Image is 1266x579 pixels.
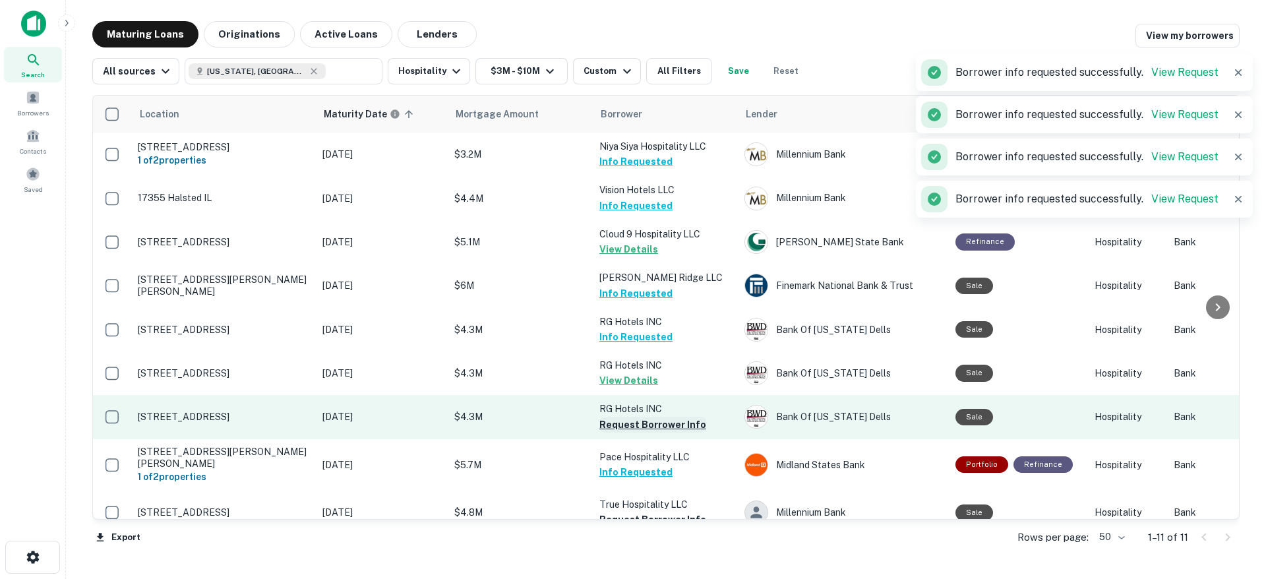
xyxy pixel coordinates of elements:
[21,11,46,37] img: capitalize-icon.png
[599,512,706,528] button: Request Borrower Info
[138,236,309,248] p: [STREET_ADDRESS]
[138,470,309,484] h6: 1 of 2 properties
[1094,528,1127,547] div: 50
[955,65,1219,80] p: Borrower info requested successfully.
[1095,322,1160,337] p: Hospitality
[207,65,306,77] span: [US_STATE], [GEOGRAPHIC_DATA]
[745,406,768,428] img: picture
[717,58,760,84] button: Save your search to get updates of matches that match your search criteria.
[1095,458,1160,472] p: Hospitality
[4,47,62,82] a: Search
[1151,193,1219,205] a: View Request
[1095,410,1160,424] p: Hospitality
[744,361,942,385] div: Bank Of [US_STATE] Dells
[745,362,768,384] img: picture
[1017,530,1089,545] p: Rows per page:
[322,278,441,293] p: [DATE]
[138,141,309,153] p: [STREET_ADDRESS]
[475,58,568,84] button: $3M - $10M
[744,142,942,166] div: Millennium Bank
[20,146,46,156] span: Contacts
[456,106,556,122] span: Mortgage Amount
[103,63,173,79] div: All sources
[92,21,198,47] button: Maturing Loans
[324,107,387,121] h6: Maturity Date
[322,191,441,206] p: [DATE]
[454,458,586,472] p: $5.7M
[138,411,309,423] p: [STREET_ADDRESS]
[454,278,586,293] p: $6M
[454,147,586,162] p: $3.2M
[599,315,731,329] p: RG Hotels INC
[322,366,441,381] p: [DATE]
[599,417,706,433] button: Request Borrower Info
[573,58,640,84] button: Custom
[4,123,62,159] a: Contacts
[955,409,993,425] div: Sale
[955,233,1015,250] div: This loan purpose was for refinancing
[1095,235,1160,249] p: Hospitality
[1148,530,1188,545] p: 1–11 of 11
[1095,505,1160,520] p: Hospitality
[1095,278,1160,293] p: Hospitality
[745,231,768,253] img: picture
[744,274,942,297] div: Finemark National Bank & Trust
[745,187,768,210] img: picture
[300,21,392,47] button: Active Loans
[4,85,62,121] a: Borrowers
[599,270,731,285] p: [PERSON_NAME] Ridge LLC
[204,21,295,47] button: Originations
[599,139,731,154] p: Niya Siya Hospitality LLC
[388,58,470,84] button: Hospitality
[599,450,731,464] p: Pace Hospitality LLC
[599,227,731,241] p: Cloud 9 Hospitality LLC
[131,96,316,133] th: Location
[454,191,586,206] p: $4.4M
[599,154,673,169] button: Info Requested
[745,143,768,166] img: picture
[955,107,1219,123] p: Borrower info requested successfully.
[454,235,586,249] p: $5.1M
[454,410,586,424] p: $4.3M
[17,107,49,118] span: Borrowers
[138,446,309,470] p: [STREET_ADDRESS][PERSON_NAME][PERSON_NAME]
[322,458,441,472] p: [DATE]
[744,187,942,210] div: Millennium Bank
[324,107,400,121] div: Maturity dates displayed may be estimated. Please contact the lender for the most accurate maturi...
[746,106,777,122] span: Lender
[1151,108,1219,121] a: View Request
[584,63,634,79] div: Custom
[138,192,309,204] p: 17355 Halsted IL
[1151,66,1219,78] a: View Request
[646,58,712,84] button: All Filters
[744,405,942,429] div: Bank Of [US_STATE] Dells
[599,402,731,416] p: RG Hotels INC
[599,497,731,512] p: True Hospitality LLC
[601,106,642,122] span: Borrower
[599,241,658,257] button: View Details
[738,96,949,133] th: Lender
[599,329,673,345] button: Info Requested
[1200,431,1266,495] div: Chat Widget
[745,454,768,476] img: picture
[398,21,477,47] button: Lenders
[599,358,731,373] p: RG Hotels INC
[744,501,942,524] div: Millennium Bank
[322,235,441,249] p: [DATE]
[322,147,441,162] p: [DATE]
[744,318,942,342] div: Bank Of [US_STATE] Dells
[599,373,658,388] button: View Details
[745,274,768,297] img: picture
[1151,150,1219,163] a: View Request
[955,365,993,381] div: Sale
[138,153,309,168] h6: 1 of 2 properties
[745,319,768,341] img: picture
[599,464,673,480] button: Info Requested
[4,162,62,197] a: Saved
[454,366,586,381] p: $4.3M
[316,96,448,133] th: Maturity dates displayed may be estimated. Please contact the lender for the most accurate maturi...
[599,183,731,197] p: Vision Hotels LLC
[322,505,441,520] p: [DATE]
